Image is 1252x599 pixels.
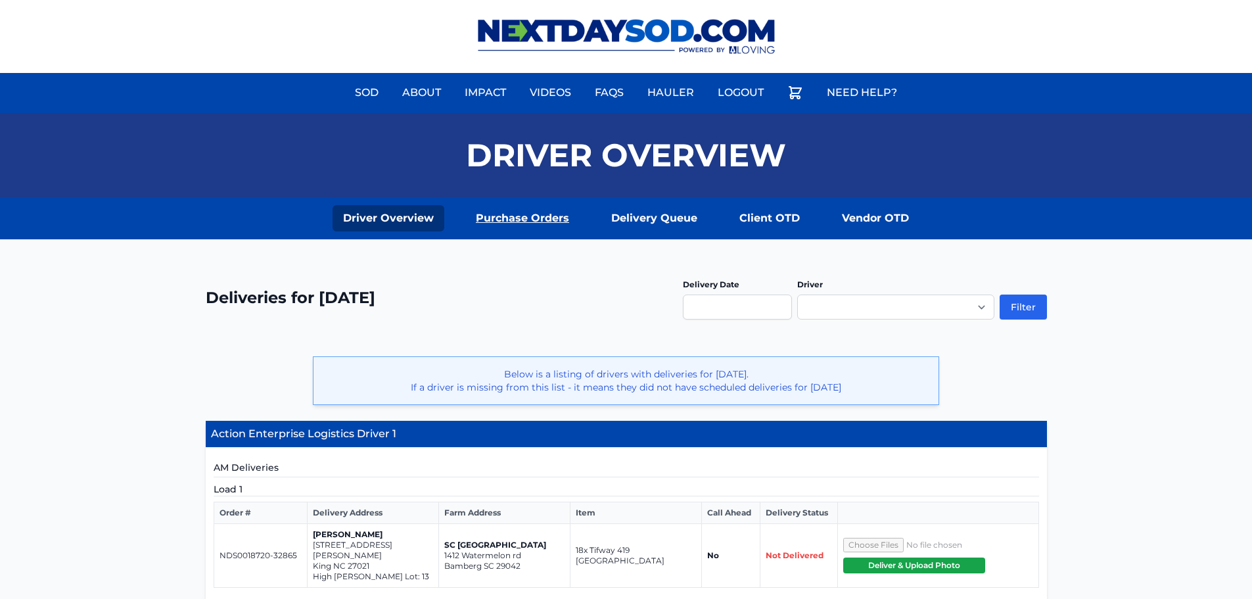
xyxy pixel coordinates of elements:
[313,529,433,540] p: [PERSON_NAME]
[444,540,565,550] p: SC [GEOGRAPHIC_DATA]
[1000,295,1047,320] button: Filter
[308,502,439,524] th: Delivery Address
[683,279,739,289] label: Delivery Date
[313,561,433,571] p: King NC 27021
[707,550,719,560] strong: No
[444,550,565,561] p: 1412 Watermelon rd
[819,77,905,108] a: Need Help?
[313,540,433,561] p: [STREET_ADDRESS][PERSON_NAME]
[457,77,514,108] a: Impact
[710,77,772,108] a: Logout
[333,205,444,231] a: Driver Overview
[570,502,702,524] th: Item
[639,77,702,108] a: Hauler
[347,77,386,108] a: Sod
[465,205,580,231] a: Purchase Orders
[843,558,985,573] button: Deliver & Upload Photo
[522,77,579,108] a: Videos
[313,571,433,582] p: High [PERSON_NAME] Lot: 13
[214,483,1039,496] h5: Load 1
[394,77,449,108] a: About
[439,502,570,524] th: Farm Address
[324,368,928,394] p: Below is a listing of drivers with deliveries for [DATE]. If a driver is missing from this list -...
[466,139,786,171] h1: Driver Overview
[220,550,302,561] p: NDS0018720-32865
[214,461,1039,477] h5: AM Deliveries
[797,279,823,289] label: Driver
[760,502,837,524] th: Delivery Status
[729,205,810,231] a: Client OTD
[206,421,1047,448] h4: Action Enterprise Logistics Driver 1
[214,502,308,524] th: Order #
[831,205,919,231] a: Vendor OTD
[444,561,565,571] p: Bamberg SC 29042
[206,287,375,308] h2: Deliveries for [DATE]
[601,205,708,231] a: Delivery Queue
[570,524,702,588] td: 18x Tifway 419 [GEOGRAPHIC_DATA]
[702,502,760,524] th: Call Ahead
[766,550,823,560] span: Not Delivered
[587,77,632,108] a: FAQs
